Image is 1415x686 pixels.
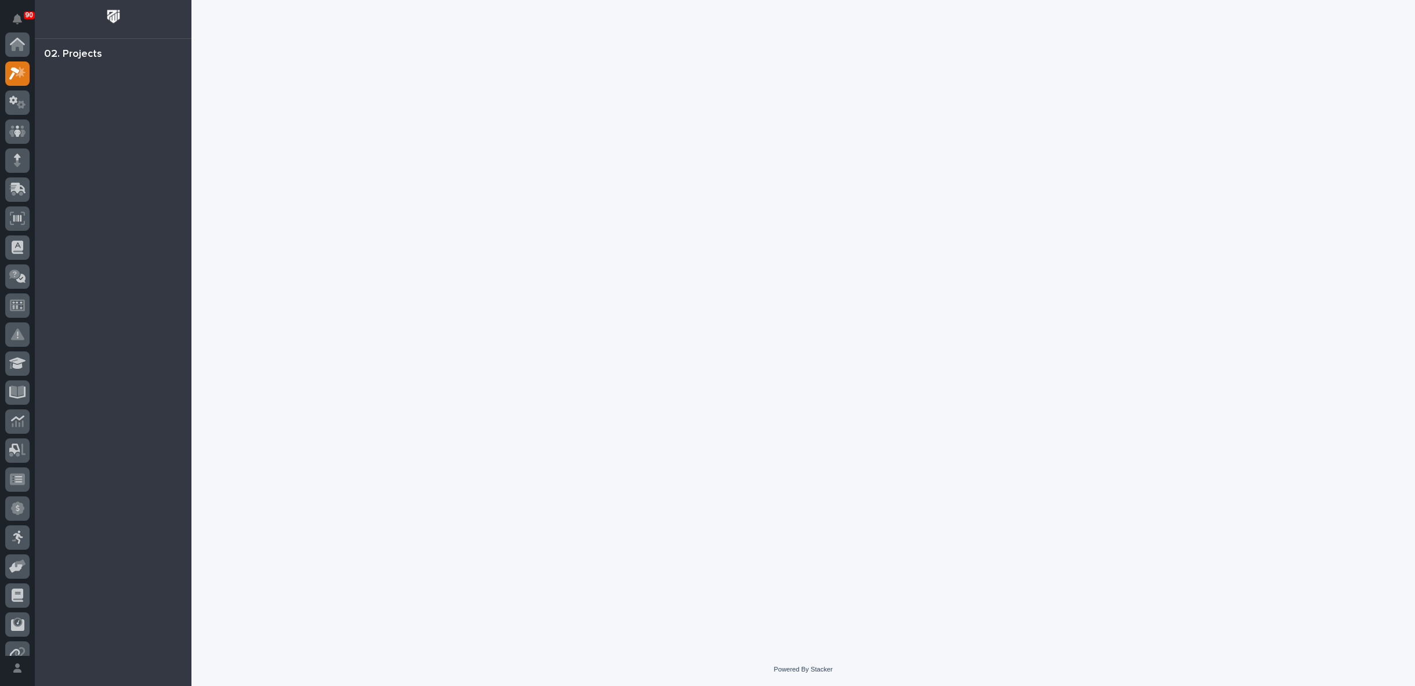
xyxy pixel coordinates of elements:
div: Notifications90 [15,14,30,32]
a: Powered By Stacker [774,666,833,673]
button: Notifications [5,7,30,31]
div: 02. Projects [44,48,102,61]
p: 90 [26,11,33,19]
img: Workspace Logo [103,6,124,27]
